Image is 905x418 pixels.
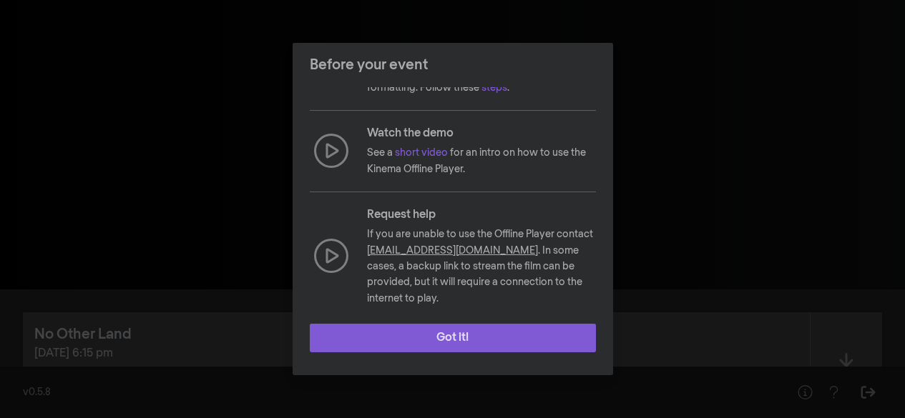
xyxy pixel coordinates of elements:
p: See a for an intro on how to use the Kinema Offline Player. [367,145,596,177]
a: short video [395,148,448,158]
a: steps [481,83,507,93]
a: [EMAIL_ADDRESS][DOMAIN_NAME] [367,246,538,256]
p: If you are unable to use the Offline Player contact . In some cases, a backup link to stream the ... [367,227,596,307]
header: Before your event [293,43,613,87]
p: Watch the demo [367,125,596,142]
p: Request help [367,206,596,224]
button: Got it! [310,324,596,352]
